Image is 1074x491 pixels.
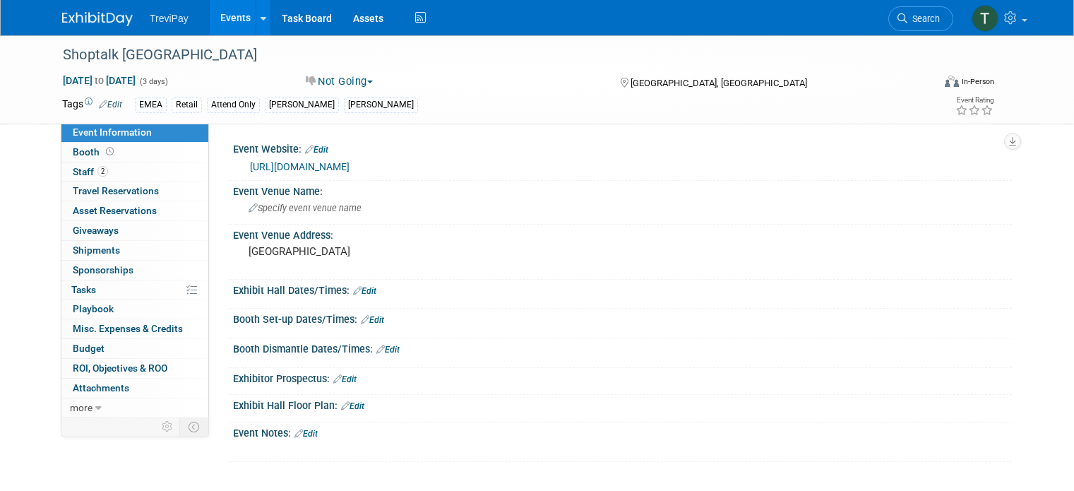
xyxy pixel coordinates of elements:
[265,97,339,112] div: [PERSON_NAME]
[361,315,384,325] a: Edit
[61,339,208,358] a: Budget
[70,402,93,413] span: more
[233,181,1012,199] div: Event Venue Name:
[73,303,114,314] span: Playbook
[249,203,362,213] span: Specify event venue name
[233,422,1012,441] div: Event Notes:
[61,162,208,182] a: Staff2
[103,146,117,157] span: Booth not reserved yet
[972,5,998,32] img: Tara DePaepe
[62,97,122,113] td: Tags
[97,166,108,177] span: 2
[341,401,364,411] a: Edit
[99,100,122,110] a: Edit
[233,395,1012,413] div: Exhibit Hall Floor Plan:
[62,74,136,87] span: [DATE] [DATE]
[376,345,400,355] a: Edit
[61,379,208,398] a: Attachments
[294,429,318,439] a: Edit
[150,13,189,24] span: TreviPay
[61,241,208,260] a: Shipments
[61,359,208,378] a: ROI, Objectives & ROO
[61,221,208,240] a: Giveaways
[233,138,1012,157] div: Event Website:
[73,166,108,177] span: Staff
[71,284,96,295] span: Tasks
[73,323,183,334] span: Misc. Expenses & Credits
[73,185,159,196] span: Travel Reservations
[73,205,157,216] span: Asset Reservations
[61,123,208,142] a: Event Information
[233,280,1012,298] div: Exhibit Hall Dates/Times:
[73,146,117,158] span: Booth
[961,76,994,87] div: In-Person
[73,126,152,138] span: Event Information
[333,374,357,384] a: Edit
[73,225,119,236] span: Giveaways
[857,73,994,95] div: Event Format
[250,161,350,172] a: [URL][DOMAIN_NAME]
[61,398,208,418] a: more
[353,286,376,296] a: Edit
[61,261,208,280] a: Sponsorships
[233,225,1012,242] div: Event Venue Address:
[93,75,106,86] span: to
[73,343,105,354] span: Budget
[172,97,202,112] div: Retail
[907,13,940,24] span: Search
[61,319,208,338] a: Misc. Expenses & Credits
[888,6,953,31] a: Search
[73,264,133,276] span: Sponsorships
[138,77,168,86] span: (3 days)
[61,280,208,300] a: Tasks
[73,362,167,374] span: ROI, Objectives & ROO
[305,145,328,155] a: Edit
[180,418,209,436] td: Toggle Event Tabs
[233,368,1012,386] div: Exhibitor Prospectus:
[207,97,260,112] div: Attend Only
[233,338,1012,357] div: Booth Dismantle Dates/Times:
[155,418,180,436] td: Personalize Event Tab Strip
[233,309,1012,327] div: Booth Set-up Dates/Times:
[61,143,208,162] a: Booth
[301,74,378,89] button: Not Going
[61,182,208,201] a: Travel Reservations
[955,97,994,104] div: Event Rating
[62,12,133,26] img: ExhibitDay
[58,42,915,68] div: Shoptalk [GEOGRAPHIC_DATA]
[344,97,418,112] div: [PERSON_NAME]
[73,382,129,394] span: Attachments
[61,300,208,319] a: Playbook
[135,97,167,112] div: EMEA
[73,244,120,256] span: Shipments
[631,78,807,88] span: [GEOGRAPHIC_DATA], [GEOGRAPHIC_DATA]
[945,76,959,87] img: Format-Inperson.png
[249,245,542,258] pre: [GEOGRAPHIC_DATA]
[61,201,208,220] a: Asset Reservations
